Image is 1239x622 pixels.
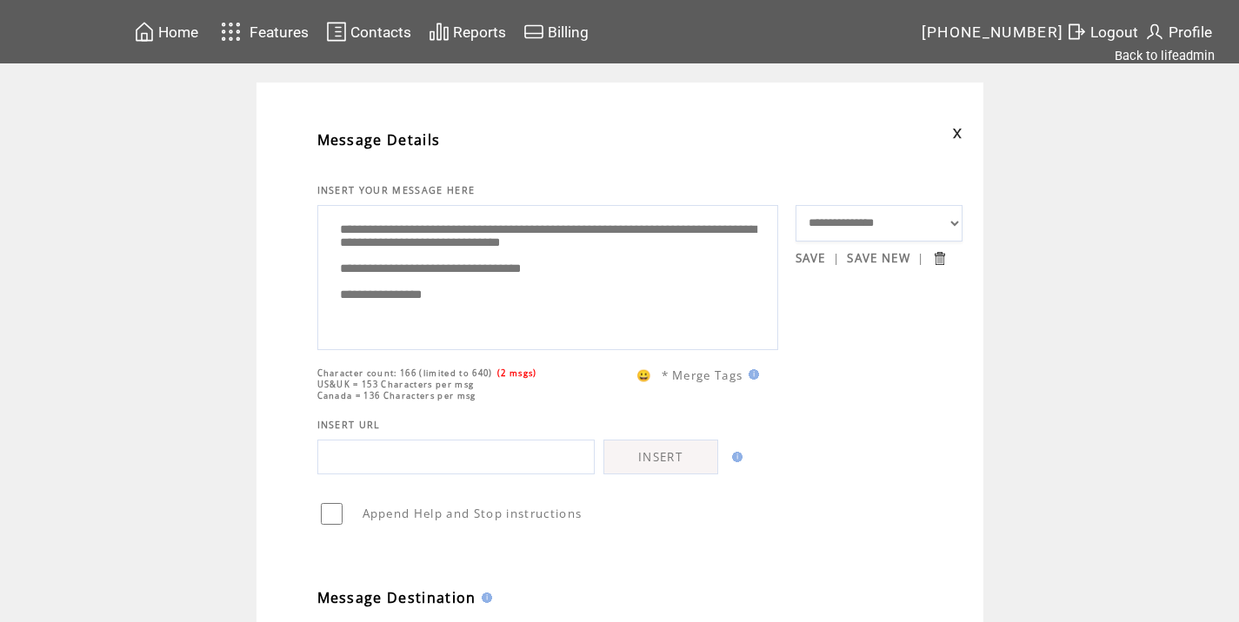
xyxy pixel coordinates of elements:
[1144,21,1165,43] img: profile.svg
[548,23,589,41] span: Billing
[317,130,441,149] span: Message Details
[213,15,311,49] a: Features
[727,452,743,462] img: help.gif
[326,21,347,43] img: contacts.svg
[134,21,155,43] img: home.svg
[796,250,826,266] a: SAVE
[1141,18,1214,45] a: Profile
[1090,23,1138,41] span: Logout
[931,250,948,267] input: Submit
[497,367,537,379] span: (2 msgs)
[1066,21,1087,43] img: exit.svg
[426,18,509,45] a: Reports
[323,18,414,45] a: Contacts
[317,367,493,379] span: Character count: 166 (limited to 640)
[429,21,450,43] img: chart.svg
[350,23,411,41] span: Contacts
[131,18,201,45] a: Home
[636,367,652,383] span: 😀
[453,23,506,41] span: Reports
[317,379,475,390] span: US&UK = 153 Characters per msg
[1063,18,1141,45] a: Logout
[523,21,544,43] img: creidtcard.svg
[317,184,476,196] span: INSERT YOUR MESSAGE HERE
[476,592,492,603] img: help.gif
[158,23,198,41] span: Home
[662,367,743,383] span: * Merge Tags
[250,23,309,41] span: Features
[833,250,840,266] span: |
[917,250,924,266] span: |
[521,18,591,45] a: Billing
[317,588,476,607] span: Message Destination
[1169,23,1212,41] span: Profile
[603,440,718,474] a: INSERT
[1115,48,1215,63] a: Back to lifeadmin
[317,390,476,401] span: Canada = 136 Characters per msg
[922,23,1064,41] span: [PHONE_NUMBER]
[317,419,381,431] span: INSERT URL
[743,369,759,380] img: help.gif
[216,17,246,46] img: features.svg
[847,250,910,266] a: SAVE NEW
[363,506,583,521] span: Append Help and Stop instructions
